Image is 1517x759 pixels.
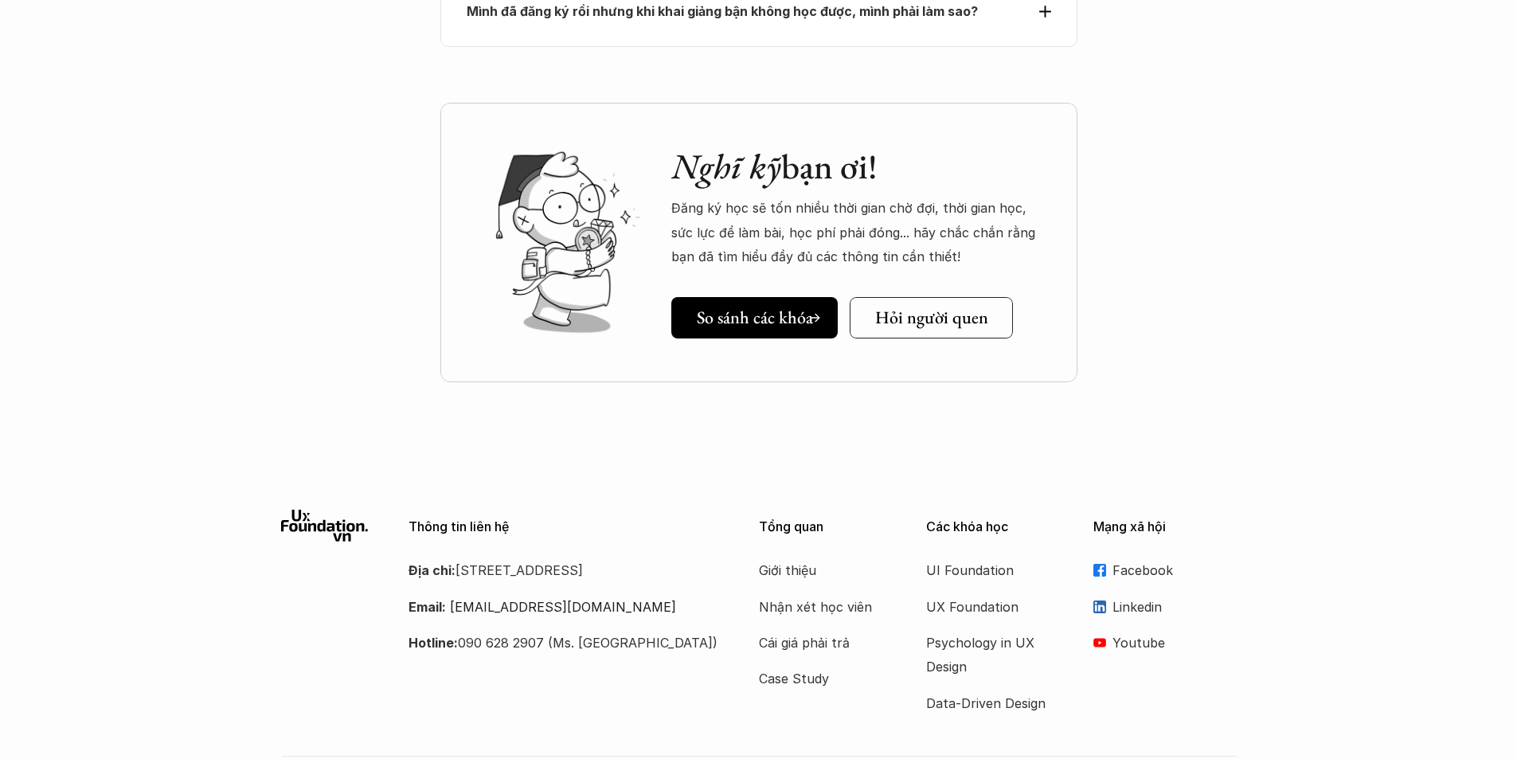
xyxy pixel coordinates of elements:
[671,146,1046,188] h2: bạn ơi!
[850,297,1013,338] a: Hỏi người quen
[759,519,902,534] p: Tổng quan
[409,562,455,578] strong: Địa chỉ:
[759,558,886,582] a: Giới thiệu
[1093,595,1237,619] a: Linkedin
[409,558,719,582] p: [STREET_ADDRESS]
[926,558,1054,582] a: UI Foundation
[1093,519,1237,534] p: Mạng xã hội
[759,667,886,691] a: Case Study
[671,143,781,189] em: Nghĩ kỹ
[409,631,719,655] p: 090 628 2907 (Ms. [GEOGRAPHIC_DATA])
[671,297,838,338] a: So sánh các khóa
[926,519,1069,534] p: Các khóa học
[1112,631,1237,655] p: Youtube
[409,519,719,534] p: Thông tin liên hệ
[467,3,978,19] strong: Mình đã đăng ký rồi nhưng khi khai giảng bận không học được, mình phải làm sao?
[759,631,886,655] a: Cái giá phải trả
[926,631,1054,679] a: Psychology in UX Design
[409,635,458,651] strong: Hotline:
[1112,558,1237,582] p: Facebook
[926,691,1054,715] a: Data-Driven Design
[409,599,446,615] strong: Email:
[1093,631,1237,655] a: Youtube
[875,307,988,328] h5: Hỏi người quen
[697,307,813,328] h5: So sánh các khóa
[450,599,676,615] a: [EMAIL_ADDRESS][DOMAIN_NAME]
[671,196,1046,268] p: Đăng ký học sẽ tốn nhiều thời gian chờ đợi, thời gian học, sức lực để làm bài, học phí phải đóng....
[1093,558,1237,582] a: Facebook
[1112,595,1237,619] p: Linkedin
[926,595,1054,619] a: UX Foundation
[759,595,886,619] a: Nhận xét học viên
